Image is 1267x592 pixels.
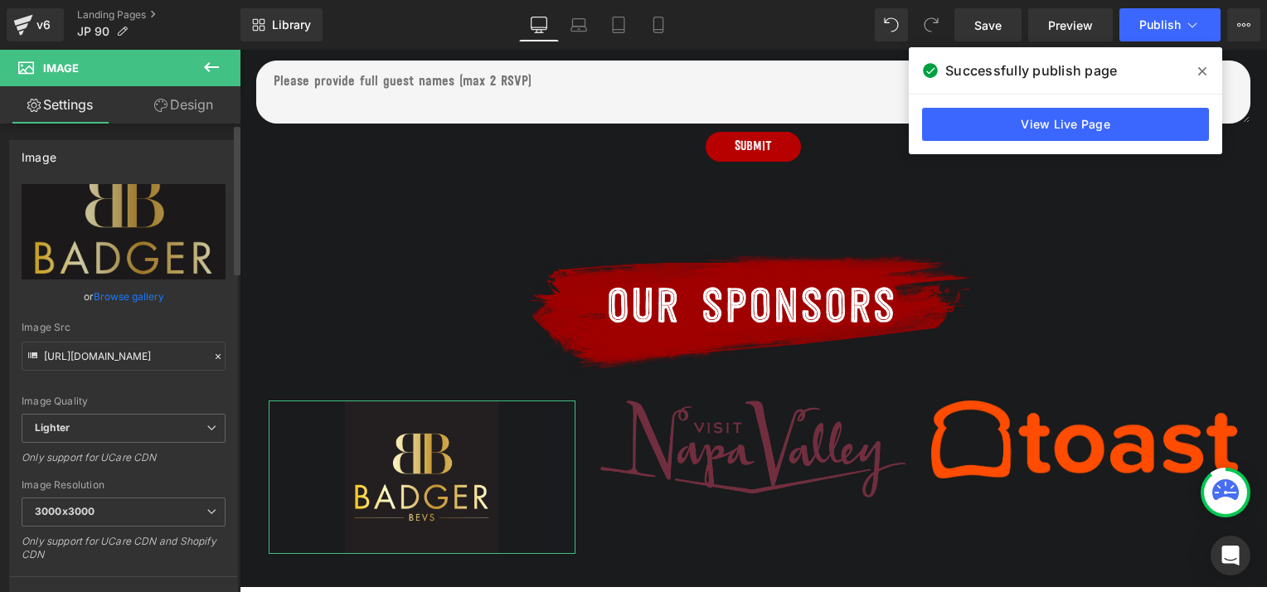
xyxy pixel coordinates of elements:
a: v6 [7,8,64,41]
span: Save [974,17,1002,34]
a: Laptop [559,8,599,41]
span: Successfully publish page [945,61,1117,80]
button: Undo [875,8,908,41]
span: Image [43,61,79,75]
span: JP 90 [77,25,109,38]
div: v6 [33,14,54,36]
button: Redo [915,8,948,41]
b: 3000x3000 [35,505,95,517]
div: Image [22,141,56,164]
a: Preview [1028,8,1113,41]
span: Publish [1139,18,1181,32]
b: Lighter [35,421,70,434]
div: Image Resolution [22,479,226,491]
button: More [1227,8,1260,41]
button: Submit [466,82,561,112]
div: Only support for UCare CDN and Shopify CDN [22,535,226,572]
button: Publish [1119,8,1221,41]
div: Image Src [22,322,226,333]
a: Mobile [638,8,678,41]
span: Library [272,17,311,32]
div: Only support for UCare CDN [22,451,226,475]
div: Image Quality [22,395,226,407]
input: Link [22,342,226,371]
a: Design [124,86,244,124]
a: New Library [240,8,323,41]
a: Tablet [599,8,638,41]
span: Preview [1048,17,1093,34]
a: Landing Pages [77,8,240,22]
a: Browse gallery [94,282,164,311]
div: or [22,288,226,305]
a: Desktop [519,8,559,41]
div: Open Intercom Messenger [1211,536,1250,575]
a: View Live Page [922,108,1209,141]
